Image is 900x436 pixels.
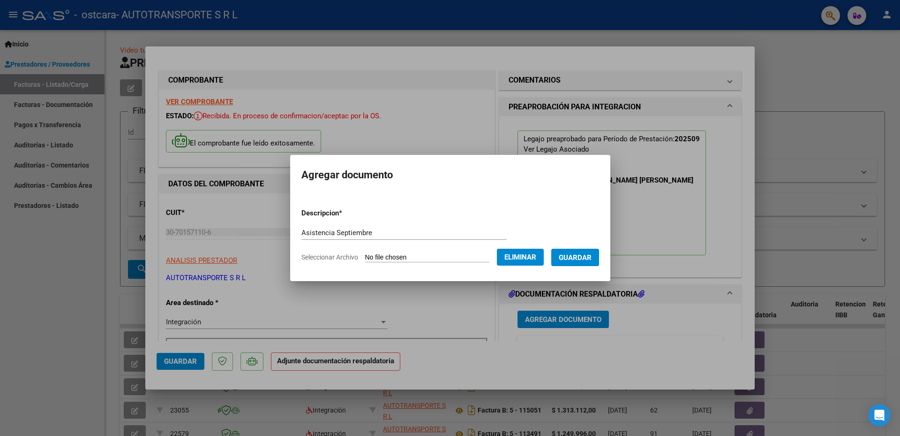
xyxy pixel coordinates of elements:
[497,249,544,266] button: Eliminar
[551,249,599,266] button: Guardar
[301,166,599,184] h2: Agregar documento
[868,404,891,427] div: Open Intercom Messenger
[559,253,592,262] span: Guardar
[301,253,358,261] span: Seleccionar Archivo
[301,208,391,219] p: Descripcion
[504,253,536,261] span: Eliminar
